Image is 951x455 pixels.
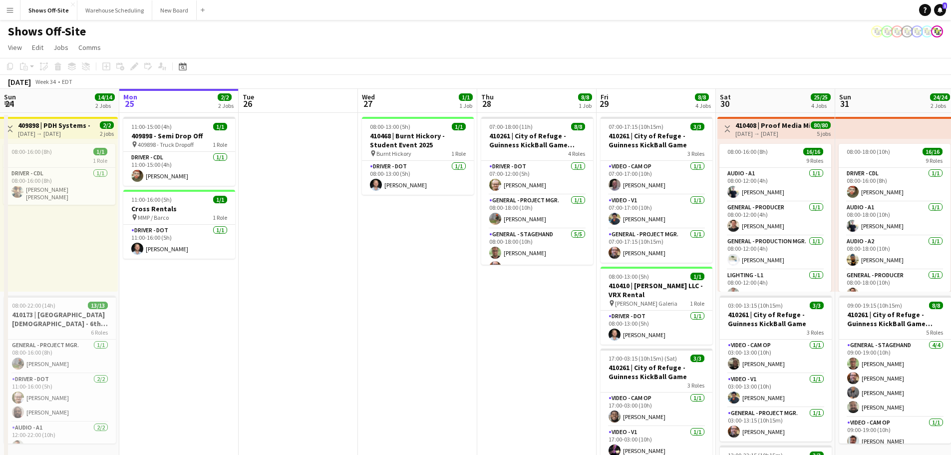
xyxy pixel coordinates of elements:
h3: 410261 | City of Refuge - Guinness KickBall Game Load Out [839,310,951,328]
span: 1 Role [451,150,466,157]
app-card-role: Driver - CDL1/108:00-16:00 (8h)[PERSON_NAME] [839,168,951,202]
a: View [4,41,26,54]
div: 4 Jobs [695,102,711,109]
app-job-card: 11:00-16:00 (5h)1/1Cross Rentals MMP / Barco1 RoleDriver - DOT1/111:00-16:00 (5h)[PERSON_NAME] [123,190,235,259]
span: 8/8 [571,123,585,130]
div: 4 Jobs [811,102,830,109]
div: [DATE] [8,77,31,87]
app-card-role: Driver - CDL1/108:00-16:00 (8h)[PERSON_NAME] [PERSON_NAME] [3,168,115,205]
a: Edit [28,41,47,54]
app-job-card: 08:00-22:00 (14h)13/13410173 | [GEOGRAPHIC_DATA][DEMOGRAPHIC_DATA] - 6th Grade Fall Camp FFA 2025... [4,296,116,444]
app-card-role: Video - Cam Op1/109:00-19:00 (10h)[PERSON_NAME] [839,417,951,451]
span: 03:00-13:15 (10h15m) [728,302,783,309]
app-card-role: Audio - A11/108:00-18:00 (10h)[PERSON_NAME] [839,202,951,236]
span: 409898 - Truck Dropoff [138,141,194,148]
span: 08:00-16:00 (8h) [727,148,768,155]
span: Sun [4,92,16,101]
span: 30 [718,98,731,109]
span: 11:00-15:00 (4h) [131,123,172,130]
span: 3/3 [810,302,824,309]
span: 2/2 [218,93,232,101]
button: Shows Off-Site [20,0,77,20]
app-job-card: 08:00-13:00 (5h)1/1410468 | Burnt Hickory - Student Event 2025 Burnt Hickory1 RoleDriver - DOT1/1... [362,117,474,195]
h3: 410261 | City of Refuge - Guinness KickBall Game [720,310,832,328]
span: 25 [122,98,137,109]
span: 6 Roles [91,329,108,336]
app-card-role: Driver - CDL1/111:00-15:00 (4h)[PERSON_NAME] [123,152,235,186]
h3: 410173 | [GEOGRAPHIC_DATA][DEMOGRAPHIC_DATA] - 6th Grade Fall Camp FFA 2025 [4,310,116,328]
span: 08:00-13:00 (5h) [370,123,410,130]
div: 1 Job [459,102,472,109]
div: [DATE] → [DATE] [735,130,810,137]
span: 2/2 [100,121,114,129]
span: 4 Roles [568,150,585,157]
span: 16/16 [923,148,943,155]
app-job-card: 07:00-17:15 (10h15m)3/3410261 | City of Refuge - Guinness KickBall Game3 RolesVideo - Cam Op1/107... [601,117,712,263]
div: 07:00-18:00 (11h)8/8410261 | City of Refuge - Guinness KickBall Game Load In4 RolesDriver - DOT1/... [481,117,593,265]
span: 17:00-03:15 (10h15m) (Sat) [609,355,677,362]
app-card-role: General - Project Mgr.1/107:00-17:15 (10h15m)[PERSON_NAME] [601,229,712,263]
app-card-role: Audio - A11/108:00-12:00 (4h)[PERSON_NAME] [719,168,831,202]
app-card-role: Driver - DOT1/108:00-13:00 (5h)[PERSON_NAME] [601,311,712,345]
app-user-avatar: Labor Coordinator [921,25,933,37]
span: 1/1 [459,93,473,101]
h3: 410408 | Proof Media Mix - Virgin Cruise 2025 [735,121,810,130]
app-card-role: General - Producer1/108:00-18:00 (10h)[PERSON_NAME] [839,270,951,304]
h3: 409898 - Semi Drop Off [123,131,235,140]
span: 8/8 [929,302,943,309]
span: 13/13 [88,302,108,309]
div: 5 jobs [817,129,831,137]
span: 1 Role [213,214,227,221]
app-card-role: Video - V11/107:00-17:00 (10h)[PERSON_NAME] [601,195,712,229]
button: New Board [152,0,197,20]
span: Mon [123,92,137,101]
span: 31 [838,98,851,109]
app-card-role: Video - Cam Op1/117:00-03:00 (10h)[PERSON_NAME] [601,393,712,427]
div: [DATE] → [DATE] [18,130,92,137]
h3: 409898 | PDH Systems - Rock the Smokies 2025 [18,121,92,130]
a: 1 [934,4,946,16]
span: Comms [78,43,101,52]
span: Sun [839,92,851,101]
app-job-card: 08:00-16:00 (8h)16/169 RolesAudio - A11/108:00-12:00 (4h)[PERSON_NAME]General - Producer1/108:00-... [719,144,831,292]
app-job-card: 03:00-13:15 (10h15m)3/3410261 | City of Refuge - Guinness KickBall Game3 RolesVideo - Cam Op1/103... [720,296,832,442]
h3: Cross Rentals [123,204,235,213]
app-card-role: Video - Cam Op1/107:00-17:00 (10h)[PERSON_NAME] [601,161,712,195]
span: Jobs [53,43,68,52]
span: 1/1 [213,196,227,203]
span: Edit [32,43,43,52]
app-user-avatar: Labor Coordinator [901,25,913,37]
app-card-role: General - Producer1/108:00-12:00 (4h)[PERSON_NAME] [719,202,831,236]
span: 5 Roles [926,329,943,336]
span: 3/3 [690,355,704,362]
h3: 410410 | [PERSON_NAME] LLC - VRX Rental [601,281,712,299]
span: 27 [360,98,375,109]
span: 3 Roles [807,329,824,336]
app-card-role: General - Stagehand5/508:00-18:00 (10h)[PERSON_NAME][PERSON_NAME] [481,229,593,321]
app-card-role: Driver - DOT2/211:00-16:00 (5h)[PERSON_NAME][PERSON_NAME] [4,374,116,422]
span: 29 [599,98,609,109]
div: EDT [62,78,72,85]
span: 3 Roles [687,150,704,157]
span: 09:00-19:15 (10h15m) [847,302,902,309]
a: Comms [74,41,105,54]
span: 8/8 [578,93,592,101]
a: Jobs [49,41,72,54]
span: 07:00-17:15 (10h15m) [609,123,663,130]
span: Week 34 [33,78,58,85]
app-card-role: General - Production Mgr.1/108:00-12:00 (4h)[PERSON_NAME] [719,236,831,270]
app-job-card: 09:00-19:15 (10h15m)8/8410261 | City of Refuge - Guinness KickBall Game Load Out5 RolesGeneral - ... [839,296,951,444]
app-card-role: Video - Cam Op1/103:00-13:00 (10h)[PERSON_NAME] [720,340,832,374]
app-job-card: 08:00-16:00 (8h)1/11 RoleDriver - CDL1/108:00-16:00 (8h)[PERSON_NAME] [PERSON_NAME] [3,144,115,205]
app-job-card: 08:00-18:00 (10h)16/169 RolesDriver - CDL1/108:00-16:00 (8h)[PERSON_NAME]Audio - A11/108:00-18:00... [839,144,951,292]
span: 14/14 [95,93,115,101]
h3: 410261 | City of Refuge - Guinness KickBall Game Load In [481,131,593,149]
span: 1 Role [93,157,107,164]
